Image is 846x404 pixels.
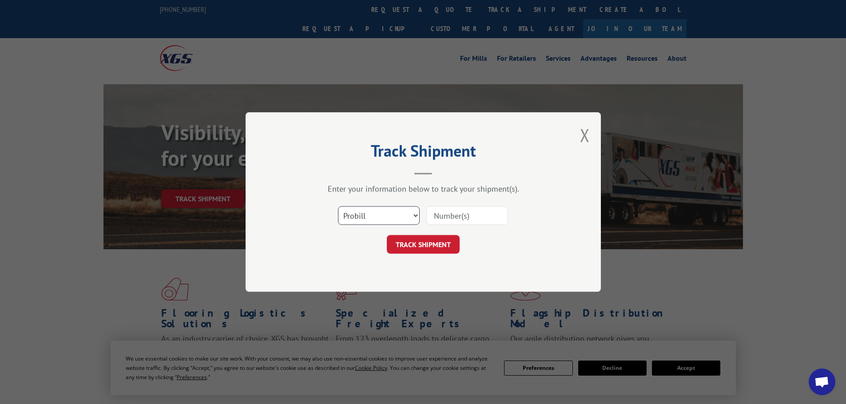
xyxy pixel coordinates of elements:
[580,123,590,147] button: Close modal
[809,369,835,395] a: Open chat
[290,145,556,161] h2: Track Shipment
[426,206,508,225] input: Number(s)
[387,235,460,254] button: TRACK SHIPMENT
[290,184,556,194] div: Enter your information below to track your shipment(s).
